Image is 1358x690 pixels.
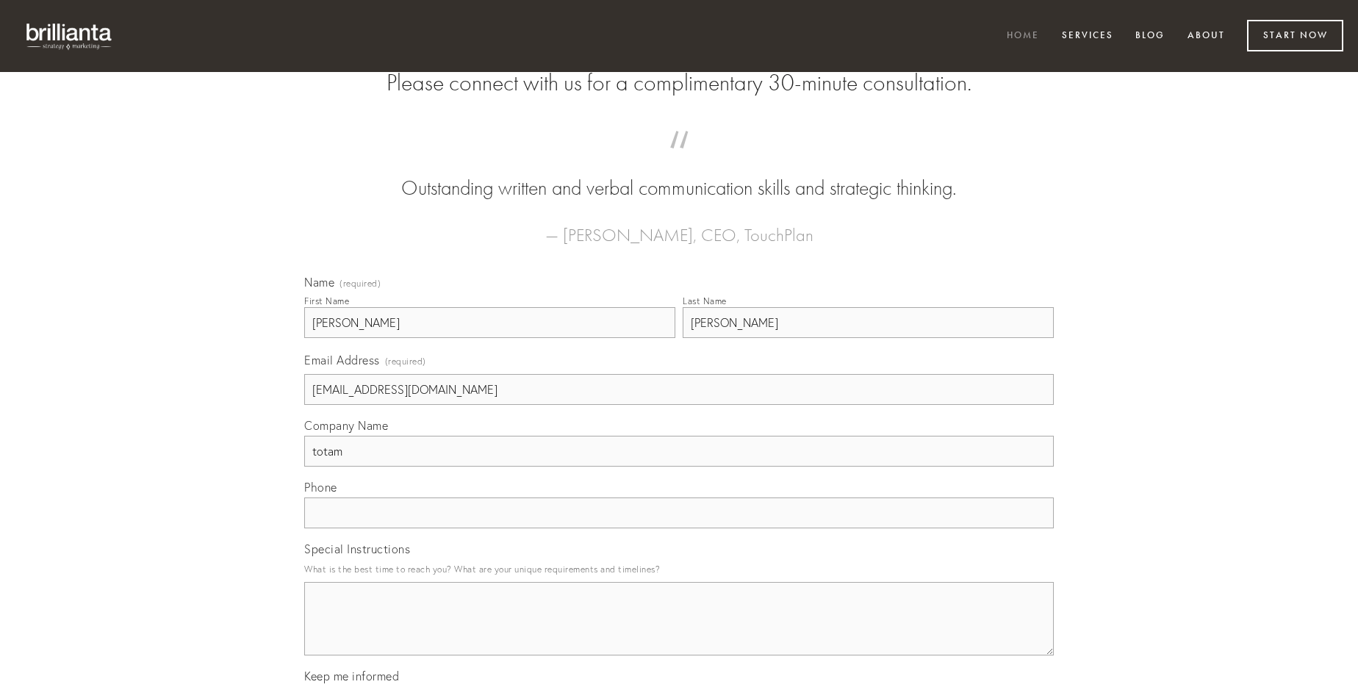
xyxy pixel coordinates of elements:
[339,279,381,288] span: (required)
[304,353,380,367] span: Email Address
[304,559,1054,579] p: What is the best time to reach you? What are your unique requirements and timelines?
[15,15,125,57] img: brillianta - research, strategy, marketing
[1247,20,1343,51] a: Start Now
[304,295,349,306] div: First Name
[997,24,1049,48] a: Home
[304,275,334,290] span: Name
[1052,24,1123,48] a: Services
[1126,24,1174,48] a: Blog
[328,145,1030,174] span: “
[328,203,1030,250] figcaption: — [PERSON_NAME], CEO, TouchPlan
[304,669,399,683] span: Keep me informed
[683,295,727,306] div: Last Name
[328,145,1030,203] blockquote: Outstanding written and verbal communication skills and strategic thinking.
[304,418,388,433] span: Company Name
[304,69,1054,97] h2: Please connect with us for a complimentary 30-minute consultation.
[385,351,426,371] span: (required)
[1178,24,1235,48] a: About
[304,480,337,495] span: Phone
[304,542,410,556] span: Special Instructions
